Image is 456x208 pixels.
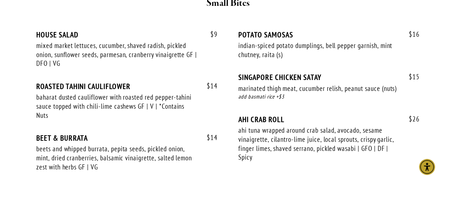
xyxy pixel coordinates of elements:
div: POTATO SAMOSAS [238,30,420,39]
div: baharat dusted cauliflower with roasted red pepper-tahini sauce topped with chili-lime cashews GF... [36,93,197,120]
span: $ [210,30,214,39]
span: 15 [402,73,420,81]
div: ROASTED TAHINI CAULIFLOWER [36,82,218,91]
div: marinated thigh meat, cucumber relish, peanut sauce (nuts) [238,84,399,93]
div: mixed market lettuces, cucumber, shaved radish, pickled onion, sunflower seeds, parmesan, cranber... [36,41,197,68]
span: 14 [200,133,218,142]
div: Accessibility Menu [419,159,435,175]
span: 26 [402,115,420,123]
div: SINGAPORE CHICKEN SATAY [238,73,420,82]
span: $ [409,30,412,39]
div: AHI CRAB ROLL [238,115,420,124]
div: add basmati rice +$3 [238,93,420,101]
div: indian-spiced potato dumplings, bell pepper garnish, mint chutney, raita (s) [238,41,399,59]
div: BEET & BURRATA [36,133,218,143]
div: beets and whipped burrata, pepita seeds, pickled onion, mint, dried cranberries, balsamic vinaigr... [36,144,197,171]
span: $ [207,133,210,142]
span: 16 [402,30,420,39]
div: HOUSE SALAD [36,30,218,39]
span: $ [409,72,412,81]
span: 9 [203,30,218,39]
div: ahi tuna wrapped around crab salad, avocado, sesame vinaigrette, cilantro-lime juice, local sprou... [238,126,399,162]
span: $ [409,115,412,123]
span: 14 [200,82,218,90]
span: $ [207,81,210,90]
